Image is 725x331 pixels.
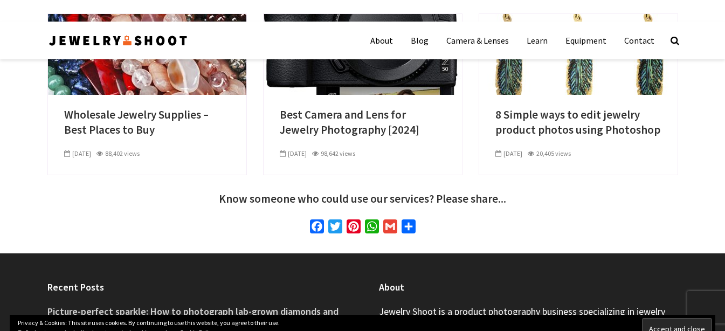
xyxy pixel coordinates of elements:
a: Gmail [381,219,399,237]
a: Best Camera and Lens for Jewelry Photography [2024] [280,107,446,138]
img: Jewelry Photographer Bay Area - San Francisco | Nationwide via Mail [47,32,189,49]
h3: Know someone who could use our services? Please share... [47,191,678,207]
a: Contact [616,27,662,54]
a: About [362,27,401,54]
span: [DATE] [280,149,307,157]
div: 88,402 views [96,149,140,158]
div: 98,642 views [312,149,355,158]
a: Camera & Lenses [438,27,517,54]
a: Equipment [557,27,614,54]
a: WhatsApp [363,219,381,237]
a: Share [399,219,418,237]
a: Facebook [308,219,326,237]
a: Blog [403,27,437,54]
a: Learn [519,27,556,54]
span: [DATE] [64,149,91,157]
span: [DATE] [495,149,522,157]
a: Wholesale Jewelry Supplies – Best Places to Buy [64,107,230,138]
div: 20,405 views [528,149,571,158]
h4: About [379,280,678,294]
a: 8 Simple ways to edit jewelry product photos using Photoshop [495,107,661,138]
a: Pinterest [344,219,363,237]
h4: Recent Posts [47,280,347,294]
a: Twitter [326,219,344,237]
